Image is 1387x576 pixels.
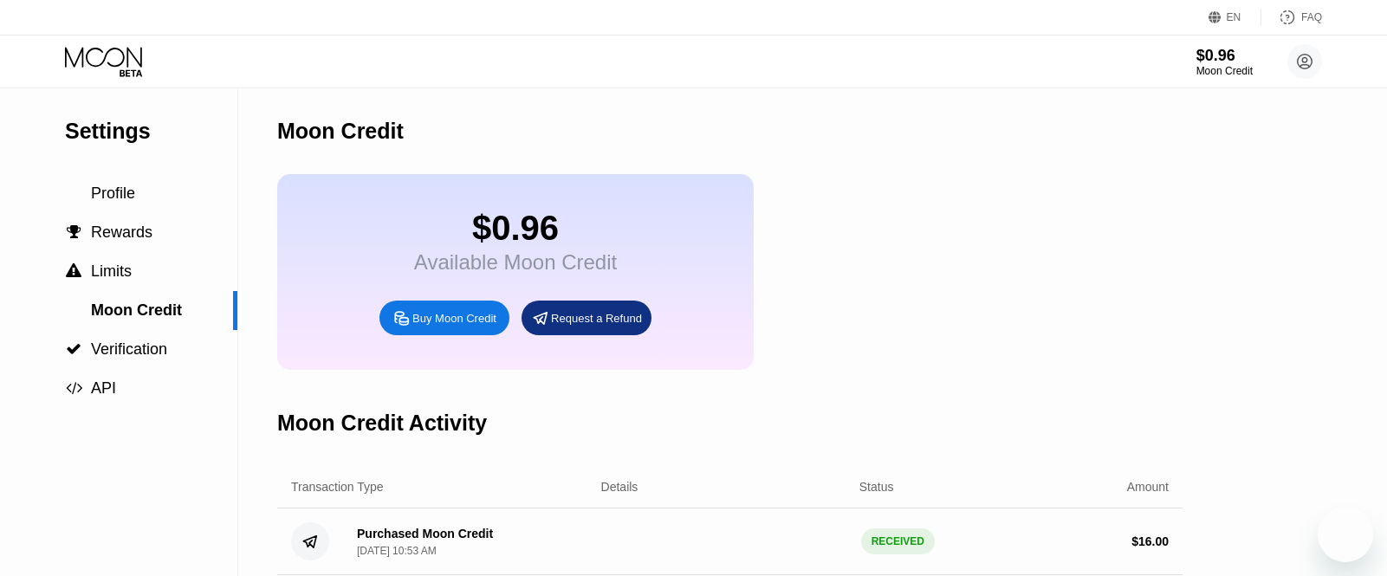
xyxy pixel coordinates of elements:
span: API [91,379,116,397]
div: RECEIVED [861,528,935,554]
div: Available Moon Credit [414,250,617,275]
div: $0.96 [414,209,617,248]
span: Moon Credit [91,301,182,319]
div: EN [1209,9,1261,26]
div:  [65,341,82,357]
div: Moon Credit [1196,65,1253,77]
div: Amount [1127,480,1169,494]
div:  [65,263,82,279]
div: Request a Refund [551,311,642,326]
span: Limits [91,262,132,280]
div:  [65,224,82,240]
div: Moon Credit Activity [277,411,487,436]
div: Buy Moon Credit [379,301,509,335]
div: Details [601,480,638,494]
div: Purchased Moon Credit [357,527,493,540]
div: Settings [65,119,237,144]
div: $ 16.00 [1131,534,1169,548]
div: $0.96 [1196,47,1253,65]
div: $0.96Moon Credit [1196,47,1253,77]
div: Status [859,480,894,494]
div: FAQ [1301,11,1322,23]
div: FAQ [1261,9,1322,26]
span:  [66,341,81,357]
div:  [65,380,82,396]
span:  [67,224,81,240]
span:  [66,263,81,279]
div: Request a Refund [522,301,651,335]
span:  [66,380,82,396]
span: Profile [91,184,135,202]
div: [DATE] 10:53 AM [357,545,437,557]
div: Buy Moon Credit [412,311,496,326]
span: Rewards [91,223,152,241]
iframe: Button to launch messaging window, conversation in progress [1318,507,1373,562]
span: Verification [91,340,167,358]
div: Moon Credit [277,119,404,144]
div: Transaction Type [291,480,384,494]
div: EN [1227,11,1241,23]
